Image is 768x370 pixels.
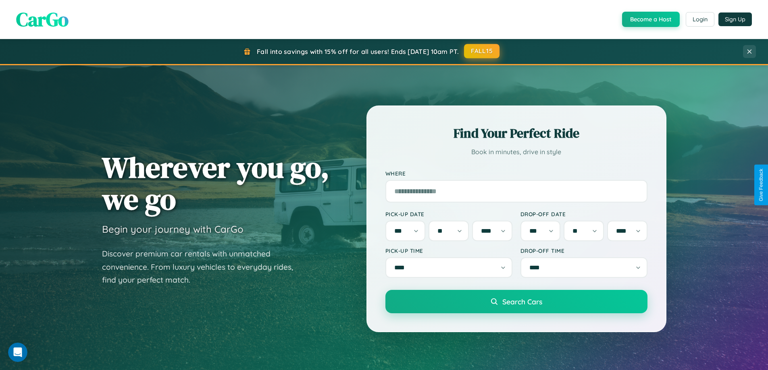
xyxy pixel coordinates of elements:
iframe: Intercom live chat [8,343,27,362]
span: CarGo [16,6,69,33]
span: Fall into savings with 15% off for all users! Ends [DATE] 10am PT. [257,48,459,56]
button: Become a Host [622,12,680,27]
label: Pick-up Date [385,211,512,217]
label: Drop-off Date [520,211,647,217]
p: Book in minutes, drive in style [385,146,647,158]
label: Pick-up Time [385,247,512,254]
div: Give Feedback [758,169,764,201]
h2: Find Your Perfect Ride [385,124,647,142]
button: Login [686,12,714,27]
button: Search Cars [385,290,647,313]
h3: Begin your journey with CarGo [102,223,244,235]
h1: Wherever you go, we go [102,151,329,215]
button: FALL15 [464,44,500,58]
button: Sign Up [718,12,752,26]
label: Drop-off Time [520,247,647,254]
label: Where [385,170,647,177]
span: Search Cars [502,297,542,306]
p: Discover premium car rentals with unmatched convenience. From luxury vehicles to everyday rides, ... [102,247,304,287]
